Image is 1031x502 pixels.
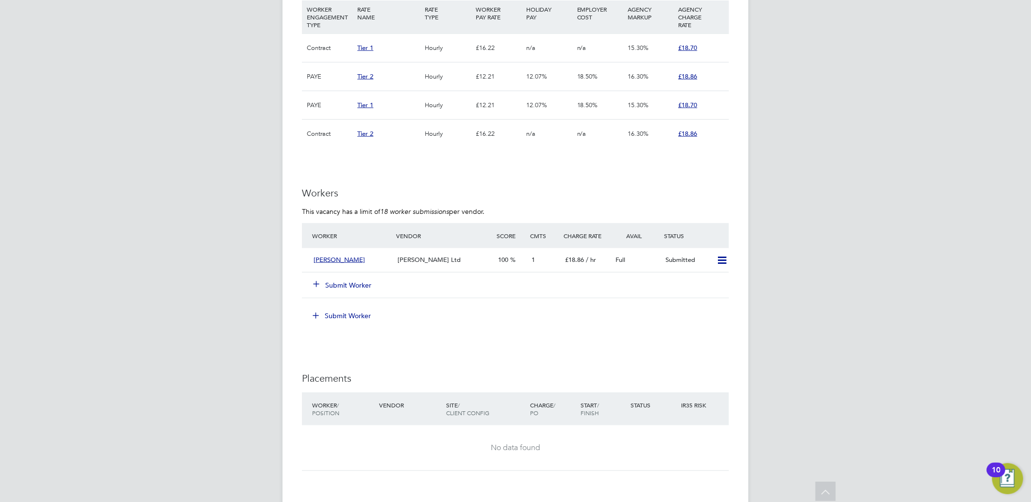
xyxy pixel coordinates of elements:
[628,130,649,138] span: 16.30%
[577,72,598,81] span: 18.50%
[357,72,373,81] span: Tier 2
[662,227,729,244] div: Status
[498,256,508,264] span: 100
[561,227,612,244] div: Charge Rate
[586,256,596,264] span: / hr
[612,227,662,244] div: Avail
[423,120,473,148] div: Hourly
[314,280,372,290] button: Submit Worker
[526,101,547,109] span: 12.07%
[494,227,528,244] div: Score
[526,130,535,138] span: n/a
[662,252,713,268] div: Submitted
[304,63,355,91] div: PAYE
[473,34,524,62] div: £16.22
[575,0,625,26] div: EMPLOYER COST
[357,101,373,109] span: Tier 1
[530,401,555,417] span: / PO
[679,101,698,109] span: £18.70
[444,396,528,421] div: Site
[423,34,473,62] div: Hourly
[423,91,473,119] div: Hourly
[526,72,547,81] span: 12.07%
[377,396,444,414] div: Vendor
[676,0,727,33] div: AGENCY CHARGE RATE
[312,443,719,453] div: No data found
[577,130,586,138] span: n/a
[355,0,422,26] div: RATE NAME
[312,401,339,417] span: / Position
[310,227,394,244] div: Worker
[423,0,473,26] div: RATE TYPE
[526,44,535,52] span: n/a
[532,256,535,264] span: 1
[357,44,373,52] span: Tier 1
[679,72,698,81] span: £18.86
[473,0,524,26] div: WORKER PAY RATE
[628,72,649,81] span: 16.30%
[314,256,365,264] span: [PERSON_NAME]
[398,256,461,264] span: [PERSON_NAME] Ltd
[581,401,599,417] span: / Finish
[625,0,676,26] div: AGENCY MARKUP
[524,0,574,26] div: HOLIDAY PAY
[528,396,578,421] div: Charge
[628,101,649,109] span: 15.30%
[679,44,698,52] span: £18.70
[423,63,473,91] div: Hourly
[394,227,494,244] div: Vendor
[992,470,1000,483] div: 10
[992,463,1023,494] button: Open Resource Center, 10 new notifications
[577,101,598,109] span: 18.50%
[357,130,373,138] span: Tier 2
[679,396,712,414] div: IR35 Risk
[304,34,355,62] div: Contract
[473,120,524,148] div: £16.22
[302,187,729,199] h3: Workers
[628,44,649,52] span: 15.30%
[304,91,355,119] div: PAYE
[578,396,629,421] div: Start
[302,372,729,385] h3: Placements
[306,308,379,324] button: Submit Worker
[310,396,377,421] div: Worker
[615,256,625,264] span: Full
[528,227,561,244] div: Cmts
[629,396,679,414] div: Status
[473,91,524,119] div: £12.21
[473,63,524,91] div: £12.21
[577,44,586,52] span: n/a
[304,120,355,148] div: Contract
[565,256,584,264] span: £18.86
[679,130,698,138] span: £18.86
[380,207,449,216] em: 18 worker submissions
[302,207,729,216] p: This vacancy has a limit of per vendor.
[304,0,355,33] div: WORKER ENGAGEMENT TYPE
[446,401,489,417] span: / Client Config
